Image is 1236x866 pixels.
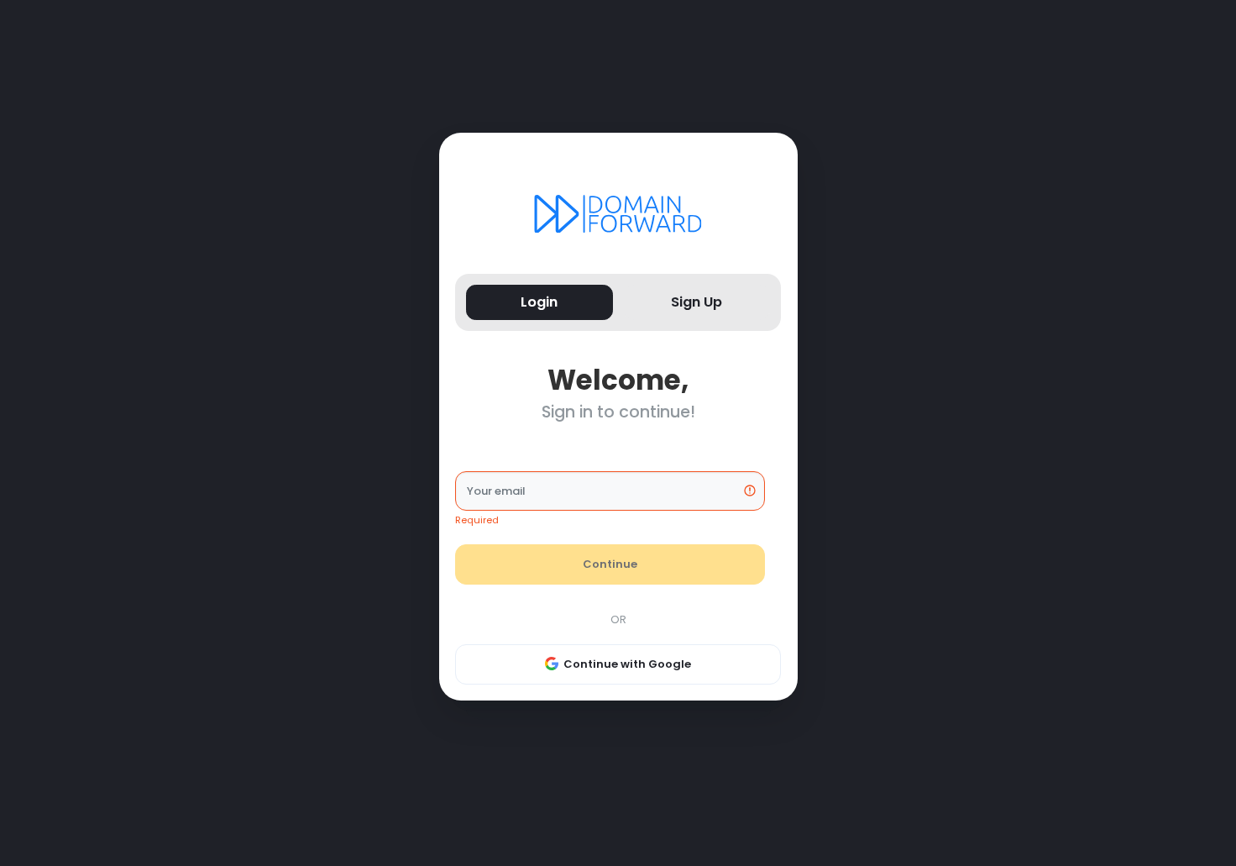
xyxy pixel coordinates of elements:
button: Login [466,285,613,321]
div: Welcome, [455,364,781,396]
button: Continue with Google [455,644,781,685]
div: OR [447,611,789,628]
div: Required [455,513,765,527]
div: Sign in to continue! [455,402,781,422]
button: Sign Up [624,285,771,321]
